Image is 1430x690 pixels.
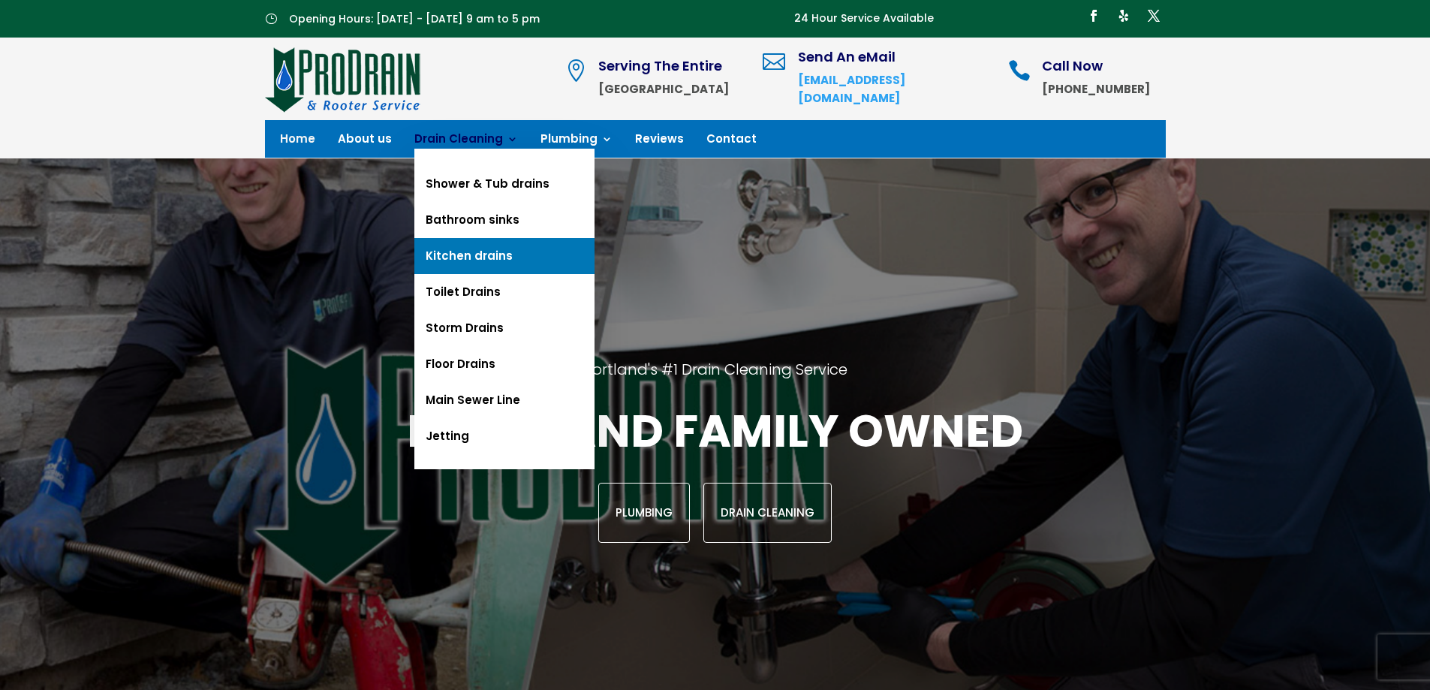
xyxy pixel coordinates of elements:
[414,166,595,202] a: Shower & Tub drains
[414,202,595,238] a: Bathroom sinks
[414,310,595,346] a: Storm Drains
[798,72,905,106] a: [EMAIL_ADDRESS][DOMAIN_NAME]
[1042,56,1103,75] span: Call Now
[703,483,832,543] a: Drain Cleaning
[414,238,595,274] a: Kitchen drains
[598,56,722,75] span: Serving The Entire
[414,418,595,454] a: Jetting
[564,59,587,82] span: 
[1008,59,1031,82] span: 
[598,81,729,97] strong: [GEOGRAPHIC_DATA]
[265,45,422,113] img: site-logo-100h
[1112,4,1136,28] a: Follow on Yelp
[763,50,785,73] span: 
[280,134,315,150] a: Home
[1042,81,1150,97] strong: [PHONE_NUMBER]
[414,134,518,150] a: Drain Cleaning
[414,274,595,310] a: Toilet Drains
[794,10,934,28] p: 24 Hour Service Available
[289,11,540,26] span: Opening Hours: [DATE] - [DATE] 9 am to 5 pm
[540,134,613,150] a: Plumbing
[414,382,595,418] a: Main Sewer Line
[186,402,1243,543] div: Local and family owned
[265,13,277,24] span: }
[186,360,1243,402] h2: Portland's #1 Drain Cleaning Service
[635,134,684,150] a: Reviews
[414,346,595,382] a: Floor Drains
[1082,4,1106,28] a: Follow on Facebook
[706,134,757,150] a: Contact
[798,47,896,66] span: Send An eMail
[598,483,690,543] a: Plumbing
[338,134,392,150] a: About us
[1142,4,1166,28] a: Follow on X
